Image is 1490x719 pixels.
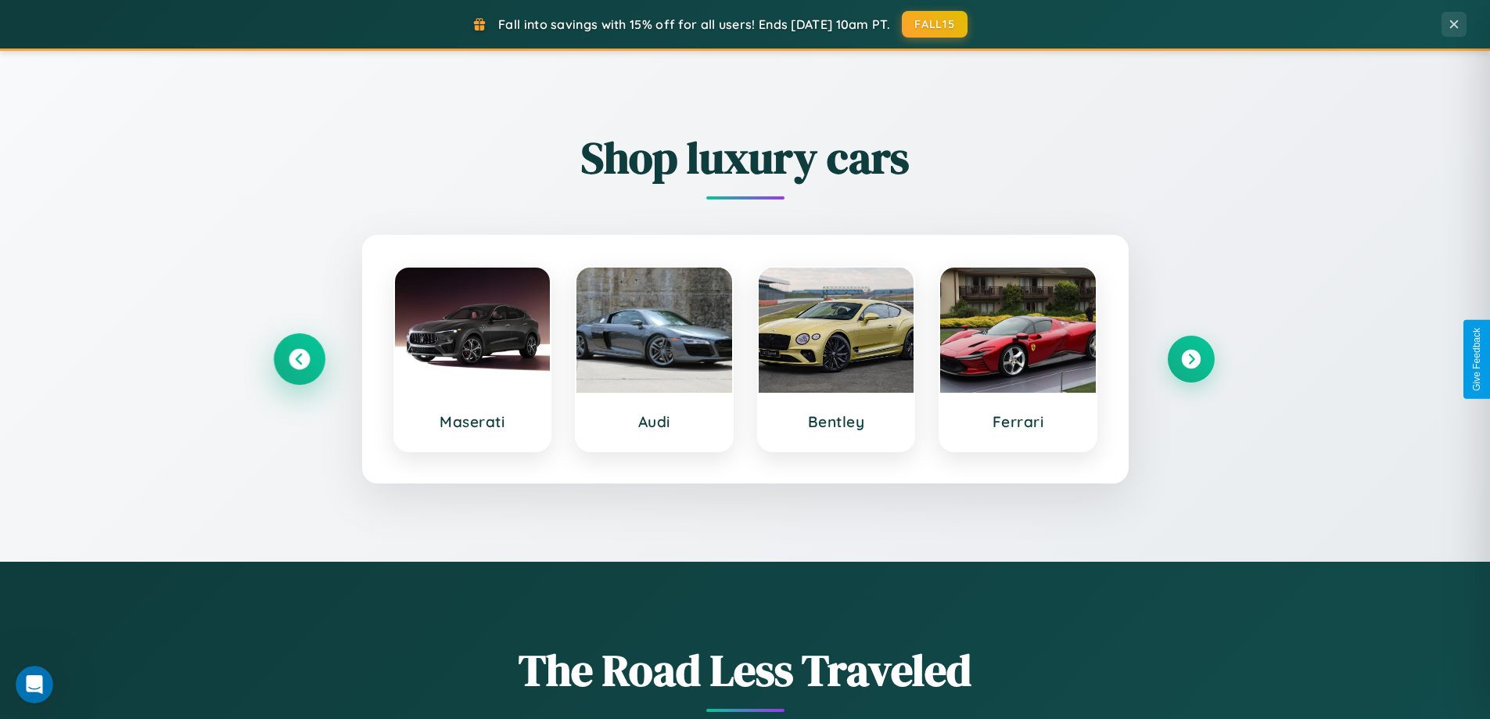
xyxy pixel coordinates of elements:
[276,640,1215,700] h1: The Road Less Traveled
[276,128,1215,188] h2: Shop luxury cars
[16,666,53,703] iframe: Intercom live chat
[774,412,899,431] h3: Bentley
[1471,328,1482,391] div: Give Feedback
[498,16,890,32] span: Fall into savings with 15% off for all users! Ends [DATE] 10am PT.
[902,11,968,38] button: FALL15
[956,412,1080,431] h3: Ferrari
[592,412,716,431] h3: Audi
[411,412,535,431] h3: Maserati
